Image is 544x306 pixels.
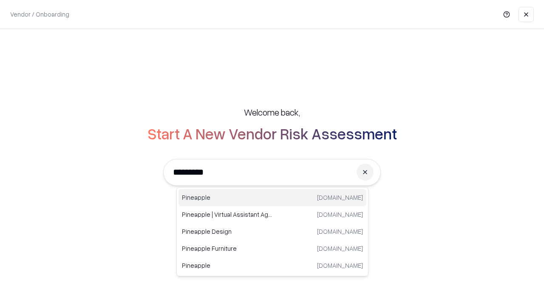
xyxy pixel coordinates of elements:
p: [DOMAIN_NAME] [317,261,363,270]
p: Pineapple | Virtual Assistant Agency [182,210,272,219]
p: [DOMAIN_NAME] [317,244,363,253]
h5: Welcome back, [244,106,300,118]
p: Pineapple [182,193,272,202]
p: Pineapple Design [182,227,272,236]
p: Vendor / Onboarding [10,10,69,19]
div: Suggestions [176,187,368,276]
p: [DOMAIN_NAME] [317,193,363,202]
p: Pineapple Furniture [182,244,272,253]
p: [DOMAIN_NAME] [317,227,363,236]
p: Pineapple [182,261,272,270]
h2: Start A New Vendor Risk Assessment [147,125,397,142]
p: [DOMAIN_NAME] [317,210,363,219]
